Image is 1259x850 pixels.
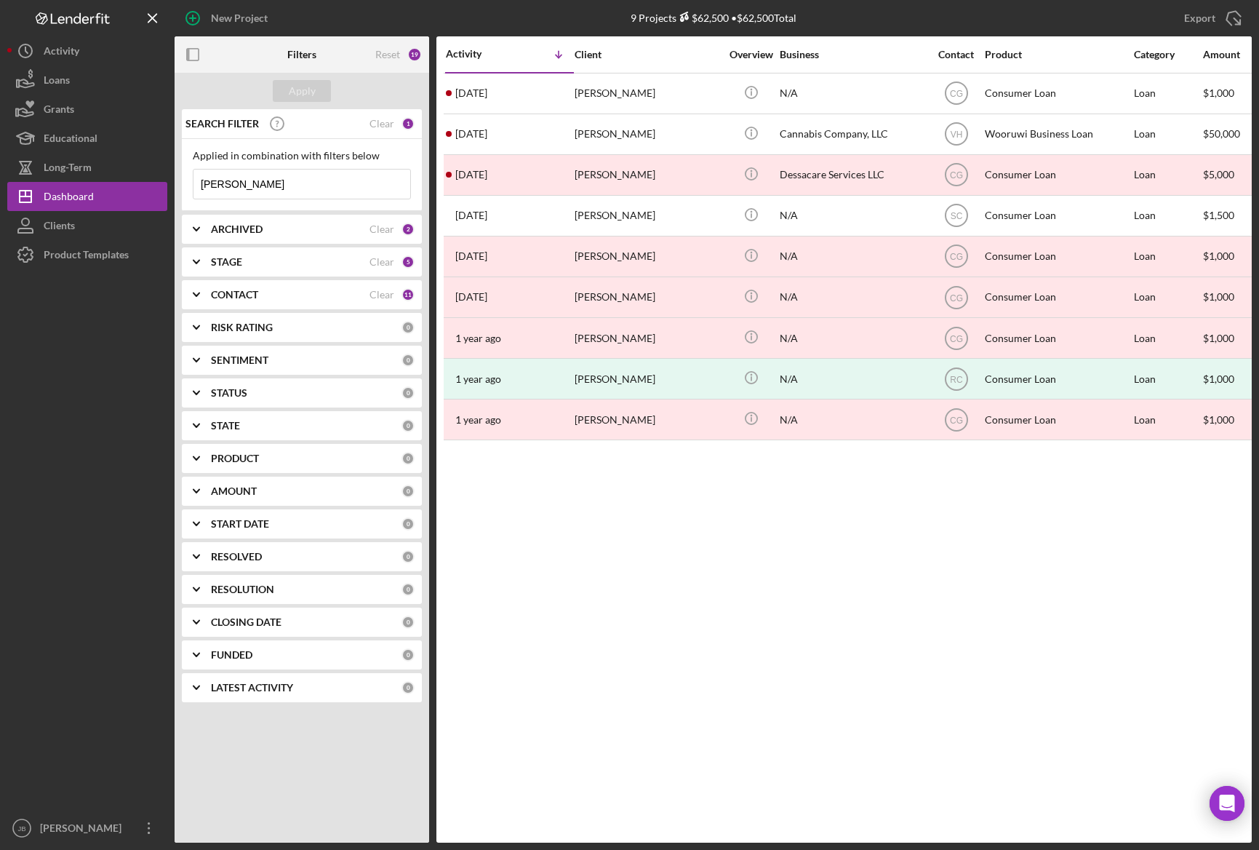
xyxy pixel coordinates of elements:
[575,400,720,439] div: [PERSON_NAME]
[985,156,1130,194] div: Consumer Loan
[950,374,963,384] text: RC
[17,825,25,833] text: JB
[1134,115,1202,154] div: Loan
[211,453,259,464] b: PRODUCT
[44,240,129,273] div: Product Templates
[676,12,729,24] div: $62,500
[44,211,75,244] div: Clients
[211,4,268,33] div: New Project
[631,12,796,24] div: 9 Projects • $62,500 Total
[401,550,415,563] div: 0
[401,419,415,432] div: 0
[1203,196,1258,235] div: $1,500
[401,223,415,236] div: 2
[575,115,720,154] div: [PERSON_NAME]
[1134,237,1202,276] div: Loan
[36,814,131,846] div: [PERSON_NAME]
[289,80,316,102] div: Apply
[44,95,74,127] div: Grants
[455,128,487,140] time: 2025-08-05 13:49
[985,74,1130,113] div: Consumer Loan
[985,115,1130,154] div: Wooruwi Business Loan
[401,255,415,269] div: 5
[1203,237,1258,276] div: $1,000
[7,240,167,269] button: Product Templates
[1203,360,1258,398] div: $1,000
[455,210,487,221] time: 2025-07-03 13:03
[211,289,258,301] b: CONTACT
[1203,127,1240,140] span: $50,000
[401,616,415,629] div: 0
[985,319,1130,357] div: Consumer Loan
[401,681,415,694] div: 0
[1134,74,1202,113] div: Loan
[273,80,331,102] button: Apply
[985,196,1130,235] div: Consumer Loan
[950,252,963,262] text: CG
[575,278,720,317] div: [PERSON_NAME]
[929,49,983,60] div: Contact
[401,354,415,367] div: 0
[1203,49,1258,60] div: Amount
[455,250,487,262] time: 2024-12-26 20:35
[575,196,720,235] div: [PERSON_NAME]
[369,223,394,235] div: Clear
[950,293,963,303] text: CG
[455,414,501,426] time: 2024-08-12 15:47
[780,196,925,235] div: N/A
[44,36,79,69] div: Activity
[1203,156,1258,194] div: $5,000
[211,354,268,366] b: SENTIMENT
[287,49,316,60] b: Filters
[780,237,925,276] div: N/A
[7,182,167,211] button: Dashboard
[7,65,167,95] button: Loans
[211,649,252,661] b: FUNDED
[780,115,925,154] div: Cannabis Company, LLC
[211,518,269,530] b: START DATE
[369,256,394,268] div: Clear
[7,36,167,65] a: Activity
[7,124,167,153] a: Educational
[575,74,720,113] div: [PERSON_NAME]
[211,682,293,694] b: LATEST ACTIVITY
[375,49,400,60] div: Reset
[175,4,282,33] button: New Project
[401,321,415,334] div: 0
[950,170,963,180] text: CG
[401,485,415,498] div: 0
[401,452,415,465] div: 0
[1134,319,1202,357] div: Loan
[575,360,720,398] div: [PERSON_NAME]
[575,156,720,194] div: [PERSON_NAME]
[7,153,167,182] button: Long-Term
[780,360,925,398] div: N/A
[7,211,167,240] a: Clients
[7,814,167,843] button: JB[PERSON_NAME]
[1134,400,1202,439] div: Loan
[401,288,415,301] div: 11
[401,117,415,130] div: 1
[780,278,925,317] div: N/A
[401,583,415,596] div: 0
[211,616,281,628] b: CLOSING DATE
[455,291,487,303] time: 2024-11-14 18:28
[985,360,1130,398] div: Consumer Loan
[985,278,1130,317] div: Consumer Loan
[1184,4,1215,33] div: Export
[407,47,422,62] div: 19
[211,551,262,563] b: RESOLVED
[1134,49,1202,60] div: Category
[193,150,411,162] div: Applied in combination with filters below
[7,95,167,124] button: Grants
[44,153,92,186] div: Long-Term
[185,118,259,130] b: SEARCH FILTER
[401,648,415,662] div: 0
[1134,196,1202,235] div: Loan
[950,130,962,140] text: VH
[455,169,487,180] time: 2025-07-09 01:42
[44,182,94,215] div: Dashboard
[1134,156,1202,194] div: Loan
[780,400,925,439] div: N/A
